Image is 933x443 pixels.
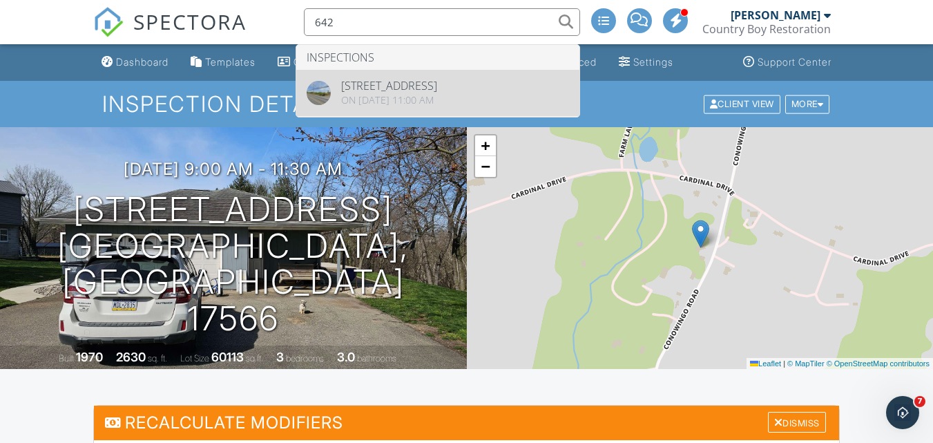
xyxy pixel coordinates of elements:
h1: [STREET_ADDRESS] [GEOGRAPHIC_DATA], [GEOGRAPHIC_DATA] 17566 [22,191,445,337]
div: Support Center [758,56,831,68]
a: Settings [613,50,679,75]
span: + [481,137,490,154]
iframe: Intercom live chat [886,396,919,429]
div: [PERSON_NAME] [731,8,820,22]
a: SPECTORA [93,19,247,48]
div: Country Boy Restoration [702,22,831,36]
div: On [DATE] 11:00 am [341,95,437,106]
div: 3 [276,350,284,364]
div: Templates [205,56,256,68]
span: | [783,359,785,368]
a: Leaflet [750,359,781,368]
span: − [481,158,490,175]
a: © OpenStreetMap contributors [827,359,930,368]
div: 3.0 [337,350,355,364]
div: Contacts [294,56,337,68]
div: Dismiss [768,412,826,433]
div: [STREET_ADDRESS] [341,80,437,91]
span: 7 [914,396,925,407]
a: Support Center [738,50,837,75]
span: SPECTORA [133,7,247,36]
div: Client View [704,95,780,113]
a: Client View [702,98,784,109]
div: Settings [633,56,673,68]
img: The Best Home Inspection Software - Spectora [93,7,124,37]
h3: Recalculate Modifiers [94,406,839,440]
span: bathrooms [357,353,396,364]
a: Zoom in [475,135,496,156]
a: Contacts [272,50,343,75]
h1: Inspection Details [102,92,831,116]
a: Dashboard [96,50,174,75]
a: © MapTiler [787,359,825,368]
div: 1970 [76,350,103,364]
span: Lot Size [180,353,209,364]
div: 60113 [211,350,244,364]
span: sq.ft. [246,353,263,364]
span: bedrooms [286,353,324,364]
li: Inspections [296,45,579,70]
a: [STREET_ADDRESS] On [DATE] 11:00 am [296,70,579,116]
div: Dashboard [116,56,169,68]
a: Zoom out [475,156,496,177]
img: Marker [692,220,709,248]
input: Search everything... [304,8,580,36]
span: Built [59,353,74,364]
span: sq. ft. [148,353,167,364]
div: More [785,95,830,113]
a: Templates [185,50,261,75]
h3: [DATE] 9:00 am - 11:30 am [124,160,343,178]
img: streetview [307,81,331,105]
div: 2630 [116,350,146,364]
